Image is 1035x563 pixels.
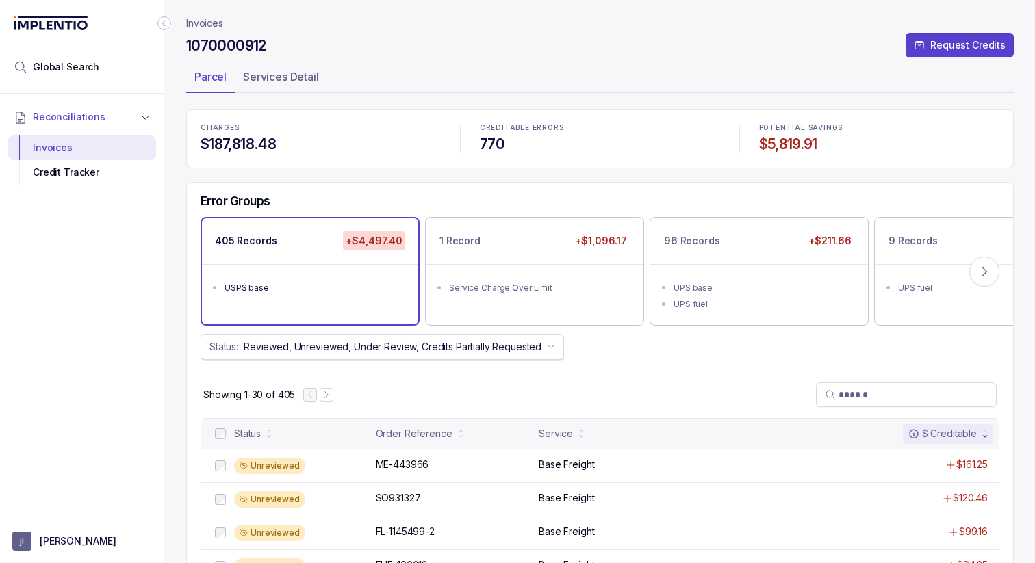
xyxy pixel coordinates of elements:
[480,124,720,132] p: CREDITABLE ERRORS
[201,135,441,154] h4: $187,818.48
[156,15,172,31] div: Collapse Icon
[572,231,630,250] p: +$1,096.17
[201,124,441,132] p: CHARGES
[480,135,720,154] h4: 770
[908,427,977,441] div: $ Creditable
[215,460,226,471] input: checkbox-checkbox
[376,525,435,538] p: FL-1145499-2
[234,427,261,441] div: Status
[539,458,594,471] p: Base Freight
[244,340,541,354] p: Reviewed, Unreviewed, Under Review, Credits Partially Requested
[439,234,481,248] p: 1 Record
[539,491,594,505] p: Base Freight
[225,281,404,295] div: USPS base
[930,38,1006,52] p: Request Credits
[234,525,305,541] div: Unreviewed
[343,231,405,250] p: +$4,497.40
[234,491,305,508] div: Unreviewed
[12,532,152,551] button: User initials[PERSON_NAME]
[8,133,156,188] div: Reconciliations
[186,36,266,55] h4: 1070000912
[959,525,988,538] p: $99.16
[674,281,853,295] div: UPS base
[320,388,333,402] button: Next Page
[215,234,277,248] p: 405 Records
[8,102,156,132] button: Reconciliations
[889,234,938,248] p: 9 Records
[539,525,594,538] p: Base Freight
[33,110,105,124] span: Reconciliations
[33,60,99,74] span: Global Search
[186,66,235,93] li: Tab Parcel
[19,135,145,160] div: Invoices
[215,428,226,439] input: checkbox-checkbox
[664,234,720,248] p: 96 Records
[376,491,421,505] p: SO931327
[201,194,270,209] h5: Error Groups
[376,427,452,441] div: Order Reference
[759,124,999,132] p: POTENTIAL SAVINGS
[203,388,295,402] div: Remaining page entries
[40,534,116,548] p: [PERSON_NAME]
[806,231,854,250] p: +$211.66
[906,33,1014,57] button: Request Credits
[12,532,31,551] span: User initials
[203,388,295,402] p: Showing 1-30 of 405
[186,16,223,30] a: Invoices
[209,340,238,354] p: Status:
[234,458,305,474] div: Unreviewed
[235,66,327,93] li: Tab Services Detail
[953,491,988,505] p: $120.46
[194,68,227,85] p: Parcel
[215,494,226,505] input: checkbox-checkbox
[201,334,564,360] button: Status:Reviewed, Unreviewed, Under Review, Credits Partially Requested
[215,527,226,538] input: checkbox-checkbox
[186,66,1014,93] ul: Tab Group
[759,135,999,154] h4: $5,819.91
[674,298,853,311] div: UPS fuel
[539,427,573,441] div: Service
[449,281,628,295] div: Service Charge Over Limit
[243,68,319,85] p: Services Detail
[19,160,145,185] div: Credit Tracker
[376,458,429,471] p: ME-443966
[956,458,988,471] p: $161.25
[186,16,223,30] nav: breadcrumb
